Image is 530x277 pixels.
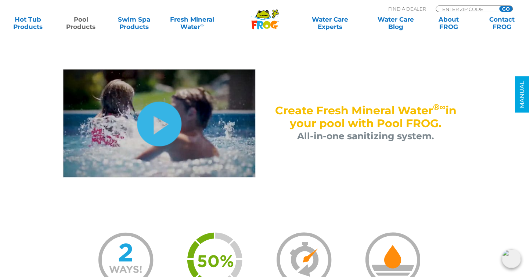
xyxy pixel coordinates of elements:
[7,16,48,30] a: Hot TubProducts
[442,6,491,12] input: Zip Code Form
[428,16,469,30] a: AboutFROG
[500,6,513,12] input: GO
[275,104,457,130] span: Create Fresh Mineral Water in your pool with Pool FROG.
[297,16,364,30] a: Water CareExperts
[200,22,203,28] sup: ∞
[515,77,530,113] a: MANUAL
[502,249,521,268] img: openIcon
[433,102,446,112] sup: ®∞
[60,16,101,30] a: PoolProducts
[113,16,155,30] a: Swim SpaProducts
[482,16,523,30] a: ContactFROG
[166,16,218,30] a: Fresh MineralWater∞
[375,16,417,30] a: Water CareBlog
[298,131,435,142] span: All-in-one sanitizing system.
[63,69,256,178] img: flippin-frog-video-still
[388,5,426,12] p: Find A Dealer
